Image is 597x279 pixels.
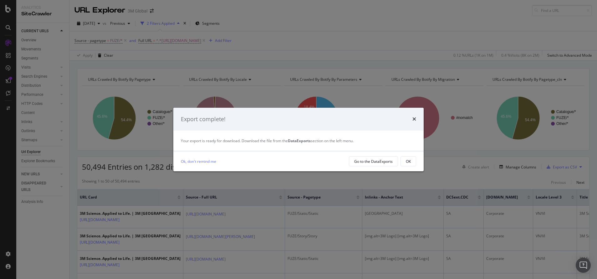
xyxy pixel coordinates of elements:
button: OK [401,156,416,166]
div: times [412,115,416,123]
a: Ok, don't remind me [181,158,216,165]
strong: DataExports [288,138,311,143]
button: Go to the DataExports [349,156,398,166]
div: Your export is ready for download. Download the file from the [181,138,416,143]
div: Go to the DataExports [354,159,393,164]
span: section on the left menu. [288,138,354,143]
div: Open Intercom Messenger [576,258,591,273]
div: OK [406,159,411,164]
div: modal [173,108,424,172]
div: Export complete! [181,115,226,123]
